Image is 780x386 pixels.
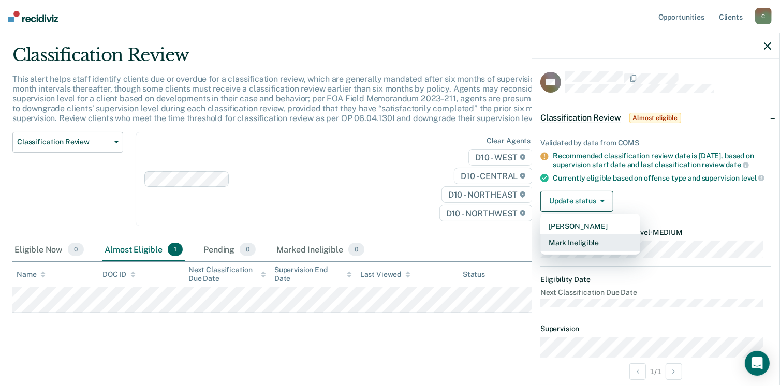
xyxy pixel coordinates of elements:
div: Status [463,270,485,279]
p: This alert helps staff identify clients due or overdue for a classification review, which are gen... [12,74,591,124]
div: Pending [201,239,258,261]
span: 0 [240,243,256,256]
dt: Supervision [540,324,771,333]
dt: Recommended Supervision Level MEDIUM [540,228,771,237]
span: 0 [68,243,84,256]
div: DOC ID [102,270,136,279]
span: • [650,228,653,236]
div: Classification ReviewAlmost eligible [532,101,779,135]
button: Previous Opportunity [629,363,646,380]
span: D10 - WEST [468,149,533,166]
div: Name [17,270,46,279]
button: Update status [540,191,613,212]
div: Currently eligible based on offense type and supervision [553,173,771,183]
button: [PERSON_NAME] [540,218,640,234]
div: Supervision End Date [274,265,352,283]
span: D10 - NORTHEAST [441,186,533,203]
div: Validated by data from COMS [540,139,771,147]
div: Classification Review [12,44,597,74]
div: C [755,8,772,24]
div: Next Classification Due Date [188,265,266,283]
div: Last Viewed [360,270,410,279]
span: D10 - NORTHWEST [439,205,533,221]
span: 0 [348,243,364,256]
div: Almost Eligible [102,239,185,261]
img: Recidiviz [8,11,58,22]
span: Classification Review [17,138,110,146]
span: D10 - CENTRAL [454,168,533,184]
span: Classification Review [540,113,621,123]
button: Next Opportunity [666,363,682,380]
div: 1 / 1 [532,358,779,385]
span: Almost eligible [629,113,681,123]
div: Eligible Now [12,239,86,261]
dt: Next Classification Due Date [540,288,771,297]
button: Mark Ineligible [540,234,640,251]
div: Marked Ineligible [274,239,366,261]
div: Clear agents [487,137,531,145]
dt: Eligibility Date [540,275,771,284]
div: Open Intercom Messenger [745,351,770,376]
div: Recommended classification review date is [DATE], based on supervision start date and last classi... [553,152,771,169]
span: level [741,174,764,182]
span: 1 [168,243,183,256]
